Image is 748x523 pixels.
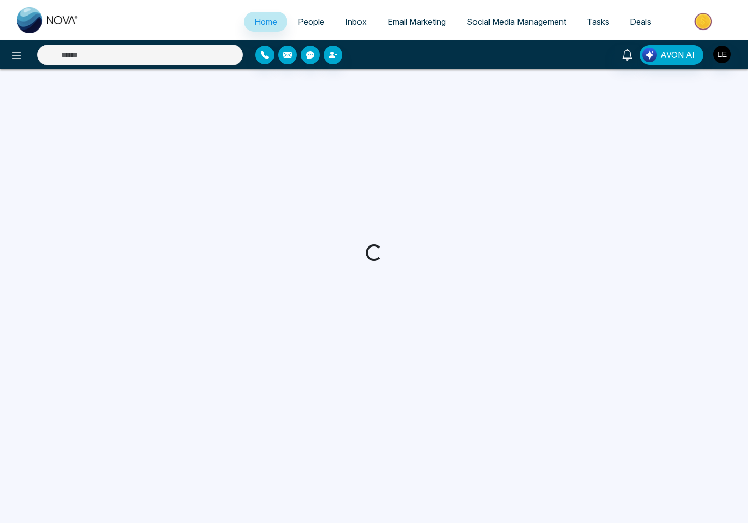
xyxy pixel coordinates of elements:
[254,17,277,27] span: Home
[377,12,456,32] a: Email Marketing
[642,48,657,62] img: Lead Flow
[467,17,566,27] span: Social Media Management
[287,12,335,32] a: People
[620,12,661,32] a: Deals
[298,17,324,27] span: People
[387,17,446,27] span: Email Marketing
[630,17,651,27] span: Deals
[667,10,742,33] img: Market-place.gif
[456,12,577,32] a: Social Media Management
[335,12,377,32] a: Inbox
[713,46,731,63] img: User Avatar
[244,12,287,32] a: Home
[17,7,79,33] img: Nova CRM Logo
[587,17,609,27] span: Tasks
[640,45,703,65] button: AVON AI
[577,12,620,32] a: Tasks
[660,49,695,61] span: AVON AI
[345,17,367,27] span: Inbox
